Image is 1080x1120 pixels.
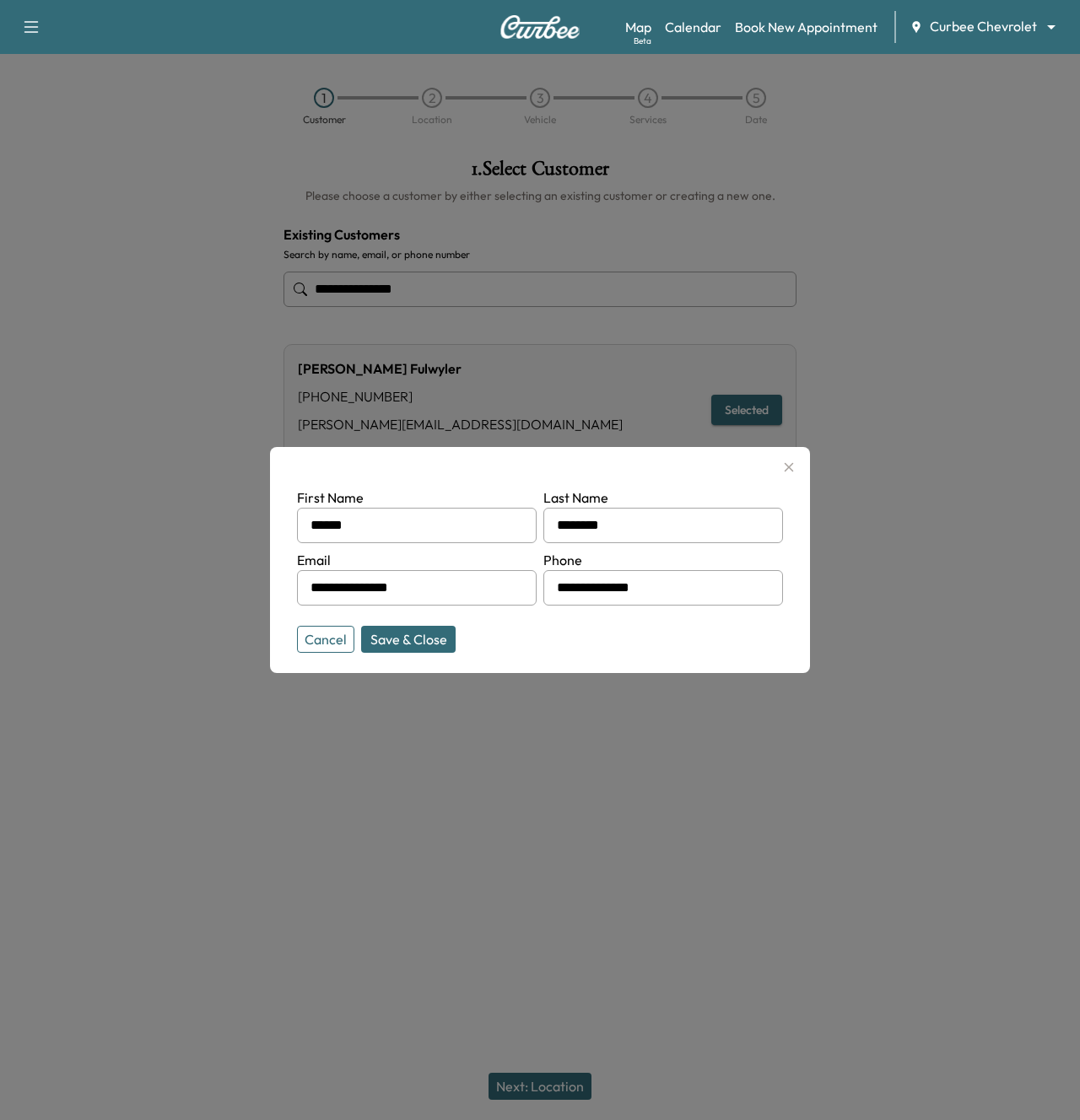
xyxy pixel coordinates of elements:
label: First Name [297,489,364,506]
a: Calendar [665,17,721,37]
a: MapBeta [625,17,651,37]
button: Cancel [297,626,354,653]
button: Save & Close [361,626,456,653]
label: Phone [543,552,582,568]
label: Last Name [543,489,608,506]
label: Email [297,552,331,568]
img: Curbee Logo [499,15,580,39]
span: Curbee Chevrolet [930,17,1037,36]
a: Book New Appointment [735,17,877,37]
div: Beta [634,35,651,47]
